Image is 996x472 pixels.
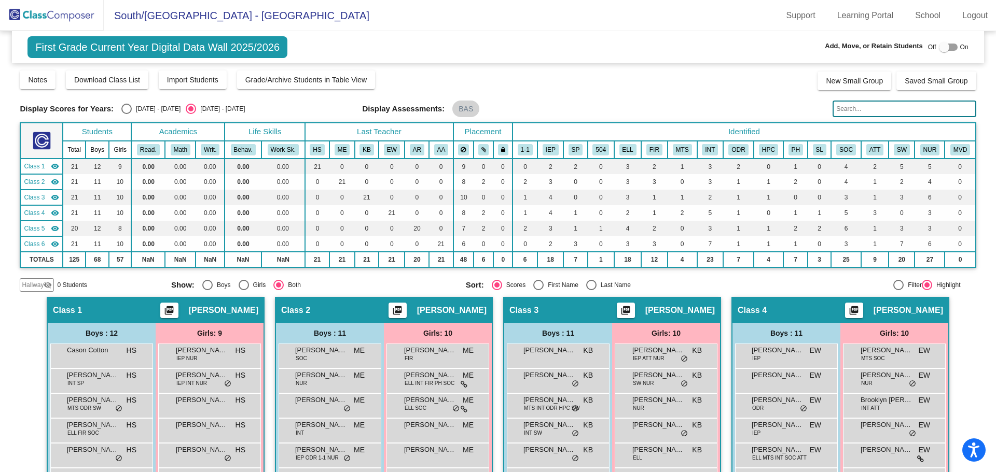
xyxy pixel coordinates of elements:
td: 0.00 [261,174,305,190]
td: 4 [915,174,945,190]
td: 8 [453,174,474,190]
td: 6 [453,236,474,252]
td: 1 [783,159,808,174]
span: Class 4 [24,208,45,218]
td: 1 [861,190,889,205]
td: 1 [588,221,614,236]
td: 0.00 [261,190,305,205]
td: 21 [329,174,355,190]
a: Logout [954,7,996,24]
td: 10 [109,190,131,205]
td: 1 [641,190,667,205]
td: 3 [641,174,667,190]
th: Academic Intervention Service Provider(s) [697,141,723,159]
td: 0.00 [196,174,225,190]
th: Boys [86,141,109,159]
button: Print Students Details [160,303,178,318]
td: 0.00 [131,205,165,221]
td: 0 [563,174,587,190]
td: 1 [783,205,808,221]
td: 2 [513,221,537,236]
td: 7 [453,221,474,236]
td: 0 [754,159,783,174]
td: 0.00 [225,236,261,252]
td: 0 [429,205,453,221]
td: 10 [109,174,131,190]
td: 0.00 [131,159,165,174]
td: 0.00 [196,205,225,221]
td: 0 [429,159,453,174]
td: 0 [305,174,329,190]
td: 1 [861,221,889,236]
td: 1 [754,190,783,205]
td: 0.00 [261,159,305,174]
th: One on one Paraprofessional [513,141,537,159]
td: 5 [889,159,915,174]
button: ATT [866,144,883,155]
td: 0 [379,236,405,252]
th: Keep away students [453,141,474,159]
td: 0.00 [261,221,305,236]
td: 3 [697,221,723,236]
td: 0.00 [165,159,196,174]
td: 4 [831,174,861,190]
td: 0 [429,190,453,205]
td: 4 [831,159,861,174]
td: 0 [588,174,614,190]
td: 0.00 [165,236,196,252]
button: ME [335,144,350,155]
td: 21 [63,174,86,190]
td: 0 [305,205,329,221]
td: 1 [754,174,783,190]
button: Print Students Details [389,303,407,318]
td: 3 [831,190,861,205]
th: Heavy Parent Communication [754,141,783,159]
button: New Small Group [818,71,891,90]
div: [DATE] - [DATE] [196,104,245,113]
td: 1 [861,174,889,190]
td: 2 [641,159,667,174]
th: Homeroom MTSS intervention [668,141,697,159]
button: SW [894,144,910,155]
td: 1 [754,221,783,236]
td: 0.00 [165,205,196,221]
th: Identified [513,123,975,141]
td: 21 [63,236,86,252]
td: 0 [668,221,697,236]
span: Saved Small Group [905,77,967,85]
th: School-linked Therapist Scheduled [808,141,831,159]
td: 1 [563,205,587,221]
td: 0.00 [225,190,261,205]
td: 21 [379,205,405,221]
td: 0.00 [225,221,261,236]
span: Off [928,42,936,52]
th: Student of Color [831,141,861,159]
td: 0 [889,205,915,221]
button: Download Class List [66,70,148,89]
th: Students [63,123,131,141]
button: PH [789,144,803,155]
td: 1 [723,174,754,190]
td: 0 [945,205,975,221]
td: 0 [379,190,405,205]
td: 0 [493,221,513,236]
td: 0 [474,159,493,174]
td: 3 [614,159,642,174]
td: 4 [614,221,642,236]
span: Download Class List [74,76,140,84]
td: 0 [329,205,355,221]
button: NUR [920,144,940,155]
button: 504 [592,144,609,155]
span: First Grade Current Year Digital Data Wall 2025/2026 [27,36,287,58]
td: 2 [474,205,493,221]
th: Social Worker [889,141,915,159]
td: 2 [783,221,808,236]
td: 0.00 [131,221,165,236]
td: 2 [614,205,642,221]
mat-icon: picture_as_pdf [391,305,404,320]
button: ELL [619,144,637,155]
td: 0.00 [261,205,305,221]
td: 0.00 [165,190,196,205]
td: 0 [355,174,379,190]
td: 1 [513,190,537,205]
